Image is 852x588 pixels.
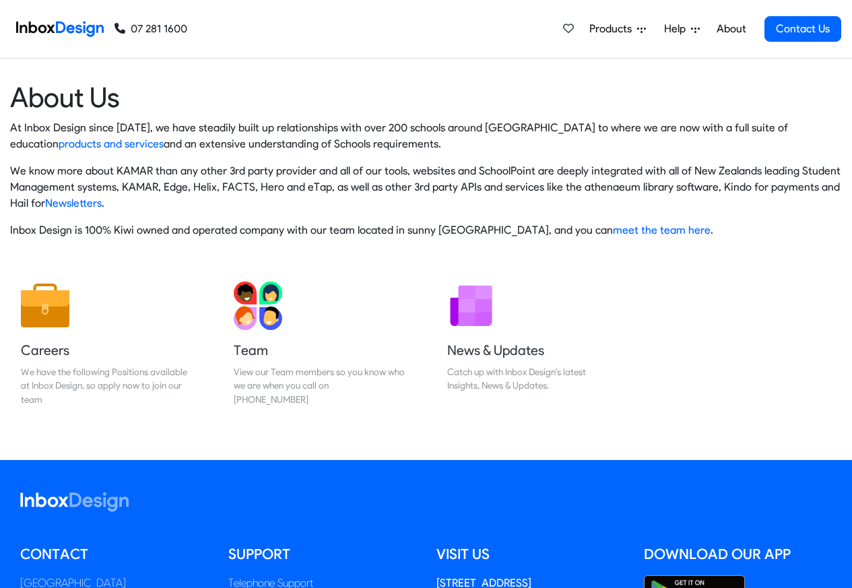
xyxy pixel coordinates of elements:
p: We know more about KAMAR than any other 3rd party provider and all of our tools, websites and Sch... [10,163,842,211]
p: Inbox Design is 100% Kiwi owned and operated company with our team located in sunny [GEOGRAPHIC_D... [10,222,842,238]
p: At Inbox Design since [DATE], we have steadily built up relationships with over 200 schools aroun... [10,120,842,152]
a: Careers We have the following Positions available at Inbox Design, so apply now to join our team [10,271,203,417]
img: 2022_01_13_icon_job.svg [21,282,69,330]
img: logo_inboxdesign_white.svg [20,492,129,512]
a: Newsletters [45,197,102,209]
span: Help [664,21,691,37]
span: Products [589,21,637,37]
h5: Contact [20,544,208,564]
a: 07 281 1600 [114,21,187,37]
a: About [713,15,750,42]
a: News & Updates Catch up with Inbox Design's latest Insights, News & Updates. [436,271,629,417]
h5: Team [234,341,405,360]
a: Products [584,15,651,42]
h5: Download our App [644,544,832,564]
a: Help [659,15,705,42]
img: 2022_01_12_icon_newsletter.svg [447,282,496,330]
img: 2022_01_13_icon_team.svg [234,282,282,330]
h5: News & Updates [447,341,618,360]
heading: About Us [10,80,842,115]
a: Contact Us [764,16,841,42]
a: Team View our Team members so you know who we are when you call on [PHONE_NUMBER] [223,271,416,417]
h5: Visit us [436,544,624,564]
a: products and services [59,137,164,150]
a: meet the team here [613,224,711,236]
div: View our Team members so you know who we are when you call on [PHONE_NUMBER] [234,365,405,406]
h5: Support [228,544,416,564]
div: Catch up with Inbox Design's latest Insights, News & Updates. [447,365,618,393]
div: We have the following Positions available at Inbox Design, so apply now to join our team [21,365,192,406]
h5: Careers [21,341,192,360]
